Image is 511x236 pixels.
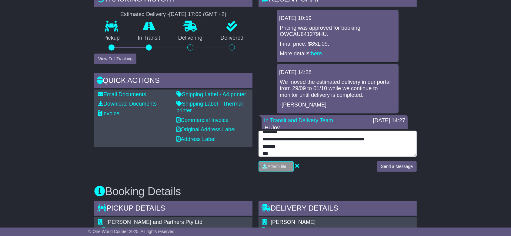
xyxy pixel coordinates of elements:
a: here [311,51,322,57]
div: Estimated Delivery - [94,11,252,18]
span: Residential [106,227,133,233]
a: In Transit and Delivery Team [264,117,333,123]
a: Email Documents [98,91,146,97]
span: [PERSON_NAME] [271,219,316,225]
a: Download Documents [98,101,157,107]
span: © One World Courier 2025. All rights reserved. [88,229,176,234]
div: [DATE] 17:00 (GMT +2) [169,11,226,18]
p: Hi Joy, [265,125,405,131]
span: [PERSON_NAME] and Partners Pty Ltd [106,219,202,225]
p: More details: . [280,51,396,57]
div: [DATE] 14:27 [373,117,405,124]
p: Delivering [169,35,212,41]
a: Address Label [176,136,215,142]
p: In Transit [129,35,169,41]
div: Delivery Details [259,201,417,217]
a: Original Address Label [176,126,235,133]
p: Delivered [212,35,253,41]
div: Pickup Details [94,201,252,217]
div: Delivery [271,227,363,234]
a: Commercial Invoice [176,117,229,123]
a: Shipping Label - Thermal printer [176,101,243,113]
div: [DATE] 10:59 [279,15,396,22]
p: -[PERSON_NAME] [280,102,396,108]
p: Final price: $851.09. [280,41,396,48]
a: Shipping Label - A4 printer [176,91,246,97]
p: Pickup [94,35,129,41]
button: View Full Tracking [94,54,136,64]
p: Pricing was approved for booking OWCAU641279HU. [280,25,396,38]
p: We moved the estimated delivery in our portal from 29/09 to 01/10 while we continue to monitor un... [280,79,396,99]
div: [DATE] 14:28 [279,69,396,76]
div: Pickup [106,227,223,234]
h3: Booking Details [94,185,417,198]
span: Residential [271,227,298,233]
button: Send a Message [377,161,417,172]
div: Quick Actions [94,73,252,90]
a: Invoice [98,110,119,116]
